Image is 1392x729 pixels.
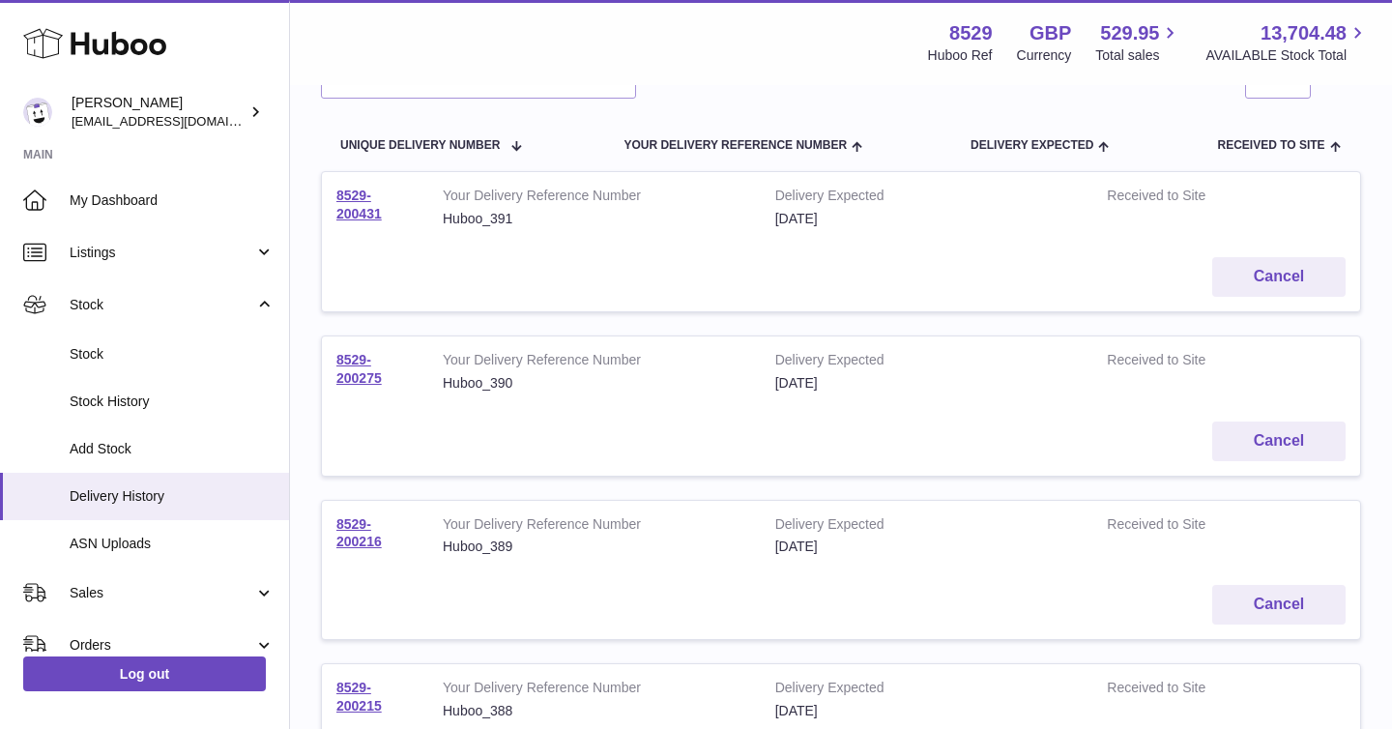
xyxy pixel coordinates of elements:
div: [PERSON_NAME] [72,94,246,131]
strong: Your Delivery Reference Number [443,351,746,374]
a: Log out [23,656,266,691]
strong: Your Delivery Reference Number [443,515,746,539]
strong: Your Delivery Reference Number [443,187,746,210]
span: AVAILABLE Stock Total [1205,46,1369,65]
span: Add Stock [70,440,275,458]
strong: Received to Site [1107,187,1264,210]
div: Huboo_388 [443,702,746,720]
button: Cancel [1212,257,1346,297]
strong: Delivery Expected [775,679,1079,702]
span: Stock History [70,393,275,411]
span: Stock [70,296,254,314]
strong: Your Delivery Reference Number [443,679,746,702]
a: 8529-200215 [336,680,382,714]
strong: Delivery Expected [775,515,1079,539]
span: Delivery Expected [971,139,1093,152]
a: 13,704.48 AVAILABLE Stock Total [1205,20,1369,65]
span: Your Delivery Reference Number [623,139,847,152]
strong: Delivery Expected [775,351,1079,374]
span: Delivery History [70,487,275,506]
span: 13,704.48 [1261,20,1347,46]
span: Stock [70,345,275,364]
div: Currency [1017,46,1072,65]
a: 8529-200216 [336,516,382,550]
img: admin@redgrass.ch [23,98,52,127]
div: [DATE] [775,538,1079,556]
span: Orders [70,636,254,655]
span: 529.95 [1100,20,1159,46]
div: Huboo_391 [443,210,746,228]
strong: Received to Site [1107,351,1264,374]
span: Total sales [1095,46,1181,65]
div: Huboo_390 [443,374,746,393]
a: 8529-200275 [336,352,382,386]
span: [EMAIL_ADDRESS][DOMAIN_NAME] [72,113,284,129]
strong: Delivery Expected [775,187,1079,210]
span: My Dashboard [70,191,275,210]
strong: Received to Site [1107,679,1264,702]
span: Listings [70,244,254,262]
a: 8529-200431 [336,188,382,221]
span: ASN Uploads [70,535,275,553]
span: Unique Delivery Number [340,139,500,152]
span: Sales [70,584,254,602]
strong: Received to Site [1107,515,1264,539]
div: Huboo Ref [928,46,993,65]
span: Received to Site [1217,139,1324,152]
strong: 8529 [949,20,993,46]
div: [DATE] [775,210,1079,228]
div: [DATE] [775,702,1079,720]
div: Huboo_389 [443,538,746,556]
a: 529.95 Total sales [1095,20,1181,65]
button: Cancel [1212,422,1346,461]
button: Cancel [1212,585,1346,625]
strong: GBP [1029,20,1071,46]
div: [DATE] [775,374,1079,393]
